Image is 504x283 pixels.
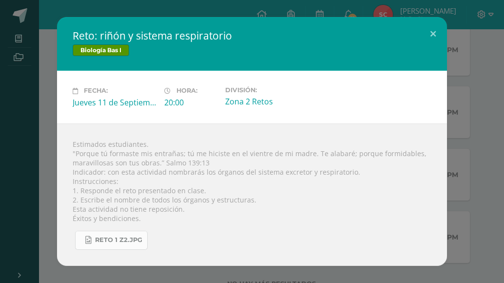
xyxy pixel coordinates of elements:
[176,87,197,95] span: Hora:
[419,17,447,50] button: Close (Esc)
[73,97,156,108] div: Jueves 11 de Septiembre
[75,231,148,250] a: Reto 1 z2.jpg
[57,123,447,266] div: Estimados estudiantes. "Porque tú formaste mis entrañas; tú me hiciste en el vientre de mi madre....
[225,96,309,107] div: Zona 2 Retos
[73,44,129,56] span: Biología Bas I
[164,97,217,108] div: 20:00
[73,29,431,42] h2: Reto: riñón y sistema respiratorio
[95,236,142,244] span: Reto 1 z2.jpg
[225,86,309,94] label: División:
[84,87,108,95] span: Fecha:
